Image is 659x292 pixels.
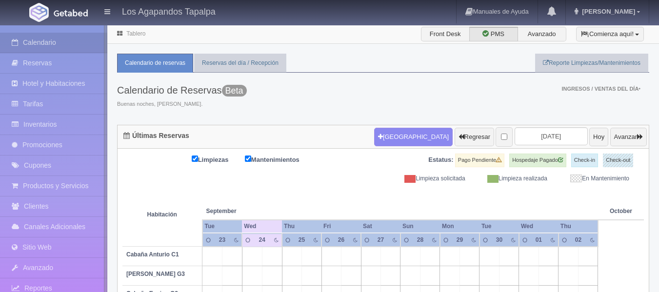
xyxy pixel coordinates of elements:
[573,236,584,244] div: 02
[428,156,453,165] label: Estatus:
[374,128,453,146] button: [GEOGRAPHIC_DATA]
[519,220,559,233] th: Wed
[375,236,387,244] div: 27
[533,236,545,244] div: 01
[126,30,145,37] a: Tablero
[454,236,466,244] div: 29
[518,27,566,41] label: Avanzado
[391,175,473,183] div: Limpieza solicitada
[117,100,247,108] span: Buenas noches, [PERSON_NAME].
[610,128,647,146] button: Avanzar
[54,9,88,17] img: Getabed
[415,236,426,244] div: 28
[559,220,598,233] th: Thu
[126,251,179,258] b: Cabaña Anturio C1
[296,236,308,244] div: 25
[603,154,633,167] label: Check-out
[535,54,648,73] a: Reporte Limpiezas/Mantenimientos
[455,128,494,146] button: Regresar
[29,3,49,22] img: Getabed
[242,220,282,233] th: Wed
[117,54,193,73] a: Calendario de reservas
[245,156,251,162] input: Mantenimientos
[473,175,555,183] div: Limpieza realizada
[336,236,347,244] div: 26
[400,220,440,233] th: Sun
[576,27,644,41] button: ¡Comienza aquí!
[282,220,321,233] th: Thu
[321,220,361,233] th: Fri
[361,220,400,233] th: Sat
[245,154,314,165] label: Mantenimientos
[123,132,189,139] h4: Últimas Reservas
[494,236,505,244] div: 30
[579,8,635,15] span: [PERSON_NAME]
[479,220,519,233] th: Tue
[222,85,247,97] span: Beta
[256,236,268,244] div: 24
[469,27,518,41] label: PMS
[194,54,286,73] a: Reservas del día / Recepción
[117,85,247,96] h3: Calendario de Reservas
[147,211,177,218] strong: Habitación
[555,175,637,183] div: En Mantenimiento
[192,154,243,165] label: Limpiezas
[202,220,242,233] th: Tue
[455,154,504,167] label: Pago Pendiente
[440,220,479,233] th: Mon
[571,154,598,167] label: Check-in
[561,86,640,92] span: Ingresos / Ventas del día
[421,27,470,41] label: Front Desk
[610,207,632,215] span: October
[122,5,216,17] h4: Los Agapandos Tapalpa
[509,154,566,167] label: Hospedaje Pagado
[206,207,279,215] span: September
[126,271,185,277] b: [PERSON_NAME] G3
[192,156,198,162] input: Limpiezas
[216,236,228,244] div: 23
[589,128,608,146] button: Hoy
